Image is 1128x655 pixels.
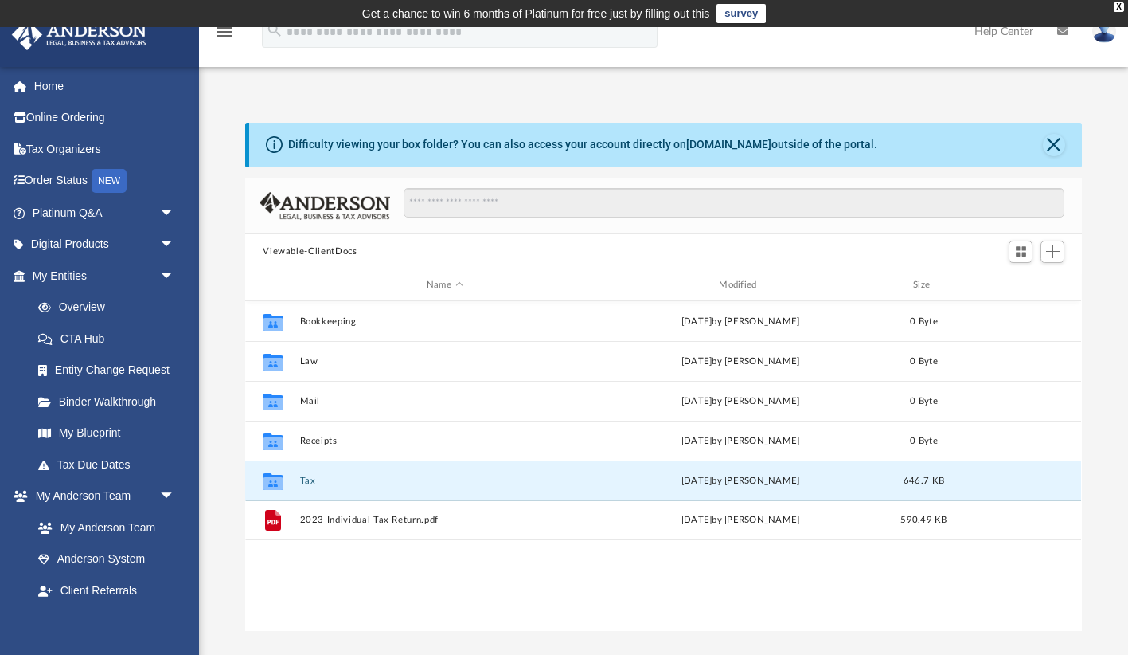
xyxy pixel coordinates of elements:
span: [DATE] [681,516,712,524]
input: Search files and folders [404,188,1064,218]
span: 0 Byte [911,357,939,366]
a: My Anderson Team [22,512,183,543]
span: 646.7 KB [904,477,944,485]
img: Anderson Advisors Platinum Portal [7,19,151,50]
a: CTA Hub [22,323,199,355]
button: Receipts [300,436,589,446]
a: Order StatusNEW [11,165,199,198]
button: Add [1040,241,1064,263]
a: survey [716,4,766,23]
button: Viewable-ClientDocs [263,245,357,259]
div: [DATE] by [PERSON_NAME] [596,434,885,449]
a: My Anderson Teamarrow_drop_down [11,480,191,512]
a: Binder Walkthrough [22,386,199,418]
i: menu [215,22,234,41]
div: grid [245,301,1081,632]
div: by [PERSON_NAME] [596,474,885,488]
button: Bookkeeping [300,316,589,327]
button: Mail [300,396,589,406]
div: close [1114,2,1124,12]
div: NEW [92,169,127,193]
a: Tax Due Dates [22,449,199,480]
button: Close [1043,134,1065,156]
a: Home [11,70,199,102]
div: [DATE] by [PERSON_NAME] [596,394,885,409]
span: arrow_drop_down [159,480,191,513]
span: arrow_drop_down [159,197,191,229]
a: Tax Organizers [11,133,199,165]
i: search [266,22,283,39]
span: arrow_drop_down [159,260,191,292]
a: Digital Productsarrow_drop_down [11,229,199,261]
a: [DOMAIN_NAME] [686,138,771,151]
button: Tax [300,476,589,486]
a: Online Ordering [11,102,199,134]
a: Anderson System [22,543,191,575]
span: 0 Byte [911,317,939,326]
span: [DATE] [681,477,712,485]
button: Switch to Grid View [1009,241,1032,263]
div: Difficulty viewing your box folder? You can also access your account directly on outside of the p... [288,136,877,153]
span: 0 Byte [911,397,939,406]
div: Get a chance to win 6 months of Platinum for free just by filling out this [362,4,710,23]
a: menu [215,30,234,41]
span: 0 Byte [911,437,939,445]
div: [DATE] by [PERSON_NAME] [596,355,885,369]
span: arrow_drop_down [159,229,191,261]
div: Size [892,278,956,292]
img: User Pic [1092,20,1116,43]
a: My Entitiesarrow_drop_down [11,260,199,292]
div: by [PERSON_NAME] [596,513,885,528]
a: Client Referrals [22,575,191,606]
div: Modified [595,278,885,292]
a: My Blueprint [22,418,191,449]
div: id [252,278,292,292]
button: 2023 Individual Tax Return.pdf [300,516,589,526]
a: Platinum Q&Aarrow_drop_down [11,197,199,229]
a: Overview [22,292,199,324]
span: 590.49 KB [901,516,947,524]
div: Name [299,278,589,292]
div: id [963,278,1075,292]
a: Entity Change Request [22,355,199,386]
div: [DATE] by [PERSON_NAME] [596,315,885,329]
button: Law [300,356,589,367]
